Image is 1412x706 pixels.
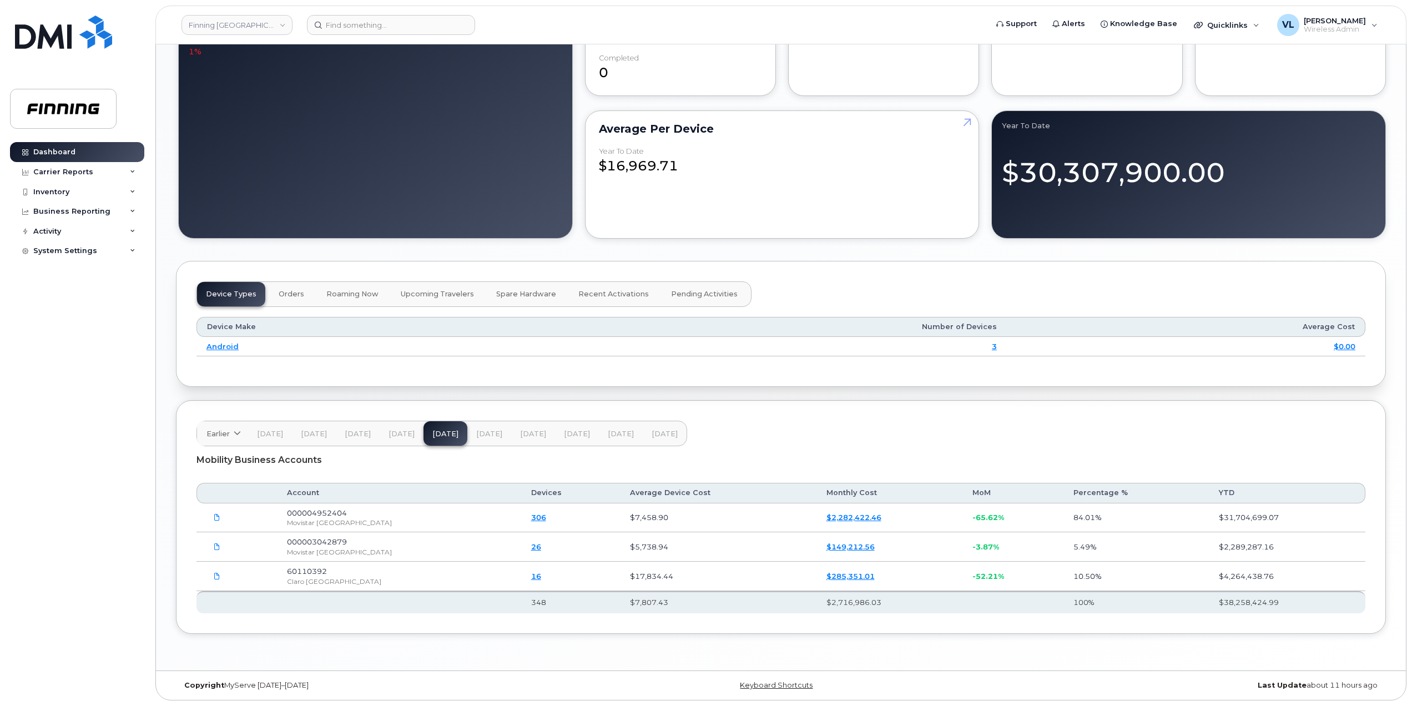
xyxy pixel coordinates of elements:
a: Knowledge Base [1093,13,1185,35]
a: Support [989,13,1045,35]
th: Number of Devices [539,317,1007,337]
span: Claro [GEOGRAPHIC_DATA] [287,577,381,586]
a: Keyboard Shortcuts [740,681,813,689]
th: Device Make [196,317,539,337]
th: Average Device Cost [620,483,816,503]
span: [DATE] [564,430,590,438]
span: Wireless Admin [1304,25,1366,34]
td: $7,458.90 [620,503,816,533]
th: 100% [1063,591,1209,613]
span: Upcoming Travelers [401,290,474,299]
th: MoM [962,483,1063,503]
span: [DATE] [476,430,502,438]
td: $2,289,287.16 [1209,532,1365,562]
td: $31,704,699.07 [1209,503,1365,533]
a: DC_000324519504_03_202412.WEB [206,537,228,557]
span: Quicklinks [1207,21,1248,29]
a: Earlier [197,421,248,446]
th: $2,716,986.03 [816,591,963,613]
th: Percentage % [1063,483,1209,503]
div: Average per Device [599,124,966,133]
td: 5.49% [1063,532,1209,562]
span: Spare Hardware [496,290,556,299]
div: 0 [599,54,762,83]
a: Android [206,342,239,351]
div: completed [599,54,639,62]
a: $0.00 [1334,342,1355,351]
a: 3 [992,342,997,351]
a: 60110392_41796_detalle_factura.csv [206,566,228,586]
a: 26 [531,542,541,551]
td: $4,264,438.76 [1209,562,1365,591]
span: Orders [279,290,304,299]
span: 000004952404 [287,508,347,517]
span: [DATE] [652,430,678,438]
strong: Last Update [1258,681,1307,689]
th: Account [277,483,521,503]
a: $285,351.01 [826,572,875,581]
span: Support [1006,18,1037,29]
th: 348 [521,591,620,613]
a: 16 [531,572,541,581]
a: Finning Argentina [181,15,293,35]
span: -65.62% [972,513,1004,522]
span: 000003042879 [287,537,347,546]
span: Pending Activities [671,290,738,299]
div: Year to Date [1002,121,1375,130]
span: [DATE] [520,430,546,438]
strong: Copyright [184,681,224,689]
div: Mobility Business Accounts [196,446,1365,474]
a: $2,282,422.46 [826,513,881,522]
span: [DATE] [389,430,415,438]
span: Movistar [GEOGRAPHIC_DATA] [287,548,392,556]
div: $30,307,900.00 [1002,144,1375,192]
span: 1% [189,46,201,57]
a: $149,212.56 [826,542,875,551]
div: Quicklinks [1186,14,1267,36]
div: about 11 hours ago [982,681,1386,690]
input: Find something... [307,15,475,35]
span: Roaming Now [326,290,379,299]
span: [DATE] [345,430,371,438]
span: Movistar [GEOGRAPHIC_DATA] [287,518,392,527]
span: [PERSON_NAME] [1304,16,1366,25]
span: [DATE] [257,430,283,438]
th: Devices [521,483,620,503]
span: Recent Activations [578,290,649,299]
a: Alerts [1045,13,1093,35]
th: Monthly Cost [816,483,963,503]
span: Earlier [206,428,230,439]
td: 84.01% [1063,503,1209,533]
th: Average Cost [1007,317,1365,337]
th: $38,258,424.99 [1209,591,1365,613]
td: $5,738.94 [620,532,816,562]
span: -52.21% [972,572,1004,581]
th: $7,807.43 [620,591,816,613]
span: VL [1282,18,1294,32]
td: $17,834.44 [620,562,816,591]
td: 10.50% [1063,562,1209,591]
span: 60110392 [287,567,327,576]
span: -3.87% [972,542,999,551]
div: MyServe [DATE]–[DATE] [176,681,579,690]
span: [DATE] [301,430,327,438]
div: Year to Date [599,147,644,155]
a: DC_000324515561_03_202412.WEB [206,508,228,527]
div: Vanesa López [1269,14,1385,36]
span: [DATE] [608,430,634,438]
span: Alerts [1062,18,1085,29]
th: YTD [1209,483,1365,503]
span: Knowledge Base [1110,18,1177,29]
a: 306 [531,513,546,522]
div: $16,969.71 [599,147,966,176]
